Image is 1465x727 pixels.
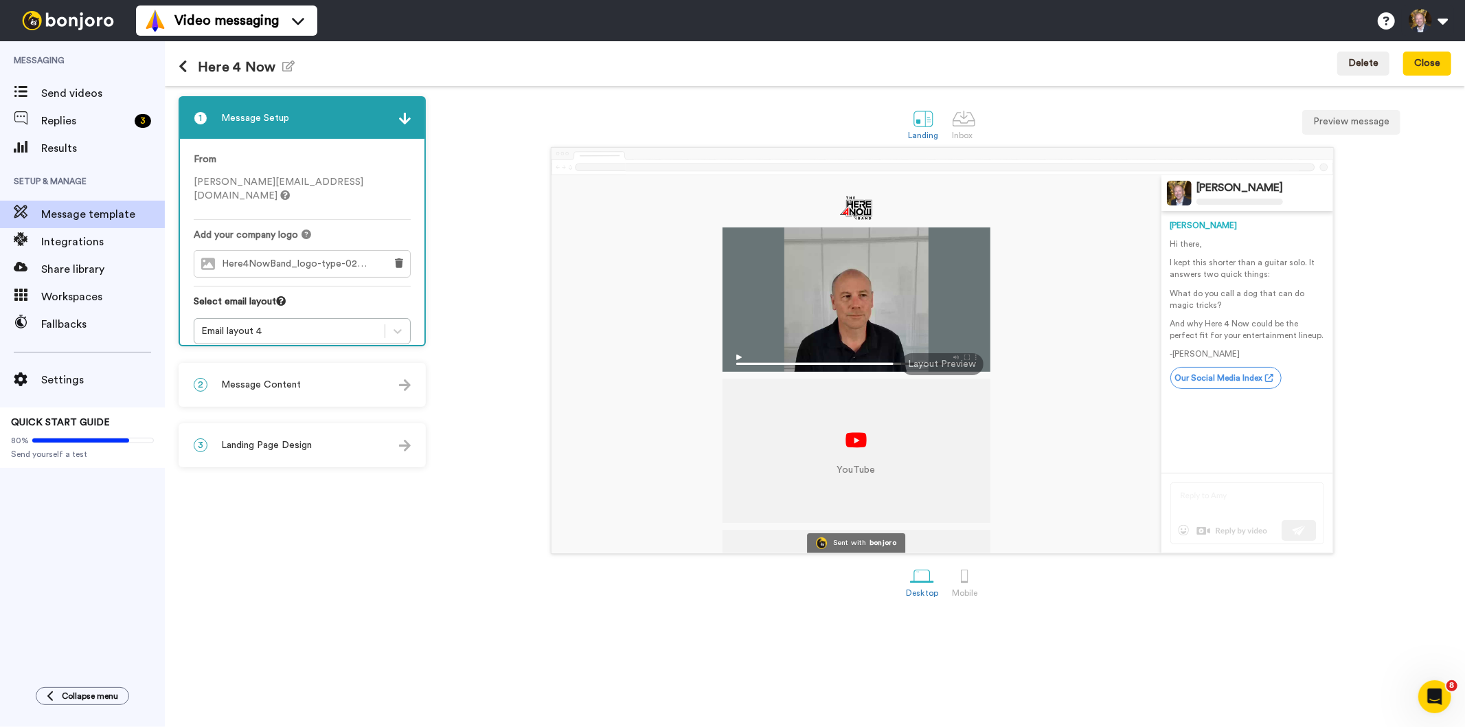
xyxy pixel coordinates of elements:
div: Select email layout [194,295,411,318]
span: 8 [1446,680,1457,691]
span: Message Content [221,378,301,392]
img: youtube.svg [845,432,867,448]
img: reply-preview.svg [1170,482,1324,544]
span: Replies [41,113,129,129]
span: Message template [41,206,165,223]
div: Desktop [906,588,938,598]
img: Bonjoro Logo [816,537,828,549]
img: 746ae324-3557-4b54-bd27-16de213c7d5b [839,196,872,221]
div: Email layout 4 [201,324,378,338]
p: What do you call a dog that can do magic tricks? [1170,288,1324,311]
img: player-controls-full.svg [723,348,990,372]
span: 80% [11,435,29,446]
a: Our Social Media Index [1170,367,1282,389]
span: Here4NowBand_logo-type-02-reverse-colors.png [222,258,378,270]
span: 2 [194,378,207,392]
span: Integrations [41,234,165,250]
span: Fallbacks [41,316,165,333]
label: From [194,153,216,167]
div: 3 [135,114,151,128]
img: vm-color.svg [144,10,166,32]
span: Share library [41,261,165,278]
div: Mobile [952,588,977,598]
span: [PERSON_NAME][EMAIL_ADDRESS][DOMAIN_NAME] [194,177,363,201]
span: Message Setup [221,111,289,125]
span: 1 [194,111,207,125]
h1: Here 4 Now [179,59,295,75]
span: Send yourself a test [11,449,154,460]
p: Hi there, [1170,238,1324,250]
span: Settings [41,372,165,388]
div: Inbox [952,131,976,140]
a: Inbox [945,100,983,147]
span: QUICK START GUIDE [11,418,110,427]
span: Results [41,140,165,157]
button: Preview message [1302,110,1400,135]
div: 2Message Content [179,363,426,407]
div: Layout Preview [901,353,984,375]
div: bonjoro [870,539,896,547]
a: Landing [901,100,946,147]
span: Send videos [41,85,165,102]
p: YouTube [837,463,876,477]
img: bj-logo-header-white.svg [16,11,120,30]
span: Add your company logo [194,228,298,242]
img: arrow.svg [399,440,411,451]
div: [PERSON_NAME] [1196,181,1283,194]
img: arrow.svg [399,113,411,124]
div: Sent with [833,539,866,547]
p: I kept this shorter than a guitar solo. It answers two quick things: [1170,257,1324,280]
a: Desktop [899,557,945,605]
p: And why Here 4 Now could be the perfect fit for your entertainment lineup. [1170,318,1324,342]
div: 3Landing Page Design [179,423,426,467]
span: Video messaging [174,11,279,30]
span: Collapse menu [62,691,118,702]
iframe: Intercom live chat [1418,680,1451,713]
div: Landing [908,131,939,140]
span: Workspaces [41,289,165,305]
img: Profile Image [1167,181,1192,205]
span: 3 [194,438,207,452]
button: Collapse menu [36,687,129,705]
button: Delete [1337,52,1389,76]
a: Mobile [945,557,984,605]
button: Close [1403,52,1451,76]
img: arrow.svg [399,379,411,391]
span: Landing Page Design [221,438,312,452]
div: [PERSON_NAME] [1170,220,1324,232]
p: -[PERSON_NAME] [1170,348,1324,360]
